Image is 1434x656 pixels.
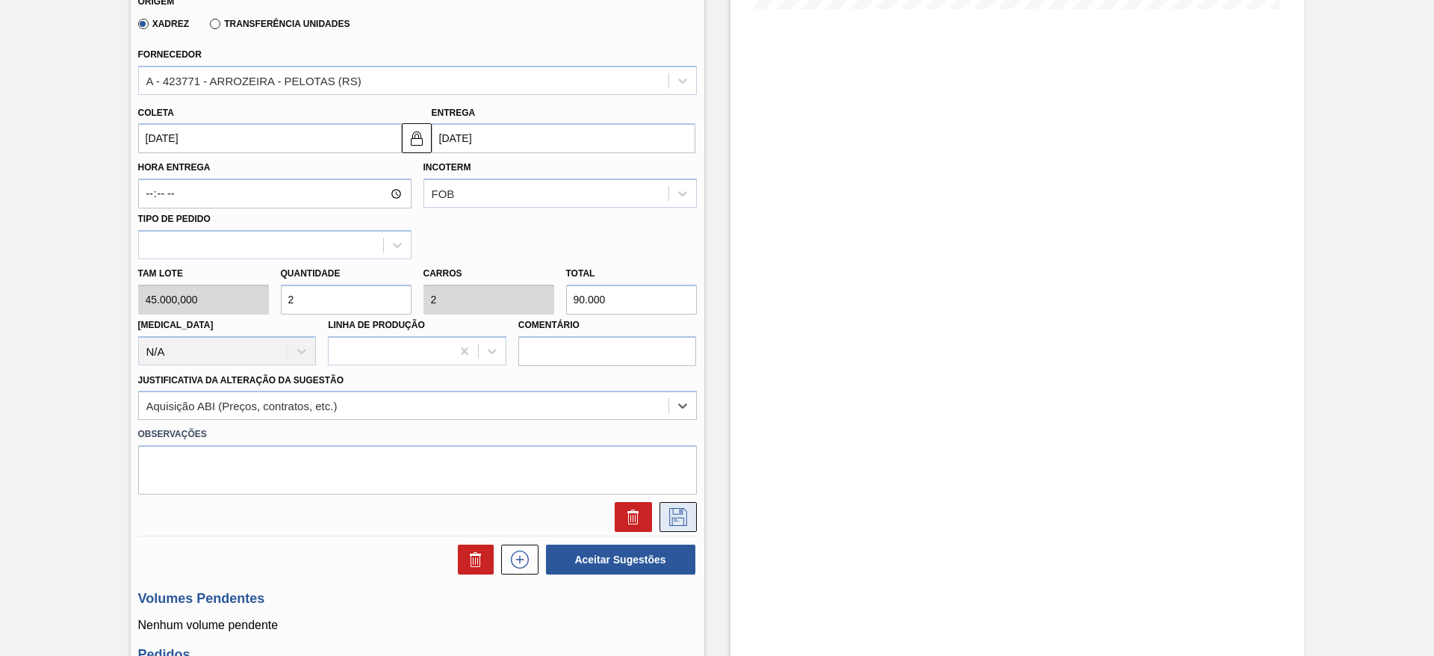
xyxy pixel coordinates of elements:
label: Tam lote [138,263,269,285]
div: FOB [432,188,455,200]
label: Observações [138,424,697,445]
img: locked [408,129,426,147]
label: Justificativa da Alteração da Sugestão [138,375,344,386]
div: Aquisição ABI (Preços, contratos, etc.) [146,400,338,412]
button: Aceitar Sugestões [546,545,695,575]
button: locked [402,123,432,153]
h3: Volumes Pendentes [138,591,697,607]
label: Carros [423,268,462,279]
label: [MEDICAL_DATA] [138,320,214,330]
label: Entrega [432,108,476,118]
label: Tipo de pedido [138,214,211,224]
label: Hora Entrega [138,157,412,179]
div: Salvar Sugestão [652,502,697,532]
input: dd/mm/yyyy [432,123,695,153]
div: Aceitar Sugestões [538,543,697,576]
p: Nenhum volume pendente [138,619,697,632]
input: dd/mm/yyyy [138,123,402,153]
label: Fornecedor [138,49,202,60]
div: Nova sugestão [494,545,538,575]
label: Incoterm [423,162,471,173]
label: Comentário [518,315,697,336]
label: Coleta [138,108,174,118]
div: A - 423771 - ARROZEIRA - PELOTAS (RS) [146,74,361,87]
label: Quantidade [281,268,341,279]
div: Excluir Sugestões [450,545,494,575]
label: Linha de Produção [328,320,425,330]
div: Excluir Sugestão [607,502,652,532]
label: Xadrez [138,19,190,29]
label: Transferência Unidades [210,19,350,29]
label: Total [566,268,595,279]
